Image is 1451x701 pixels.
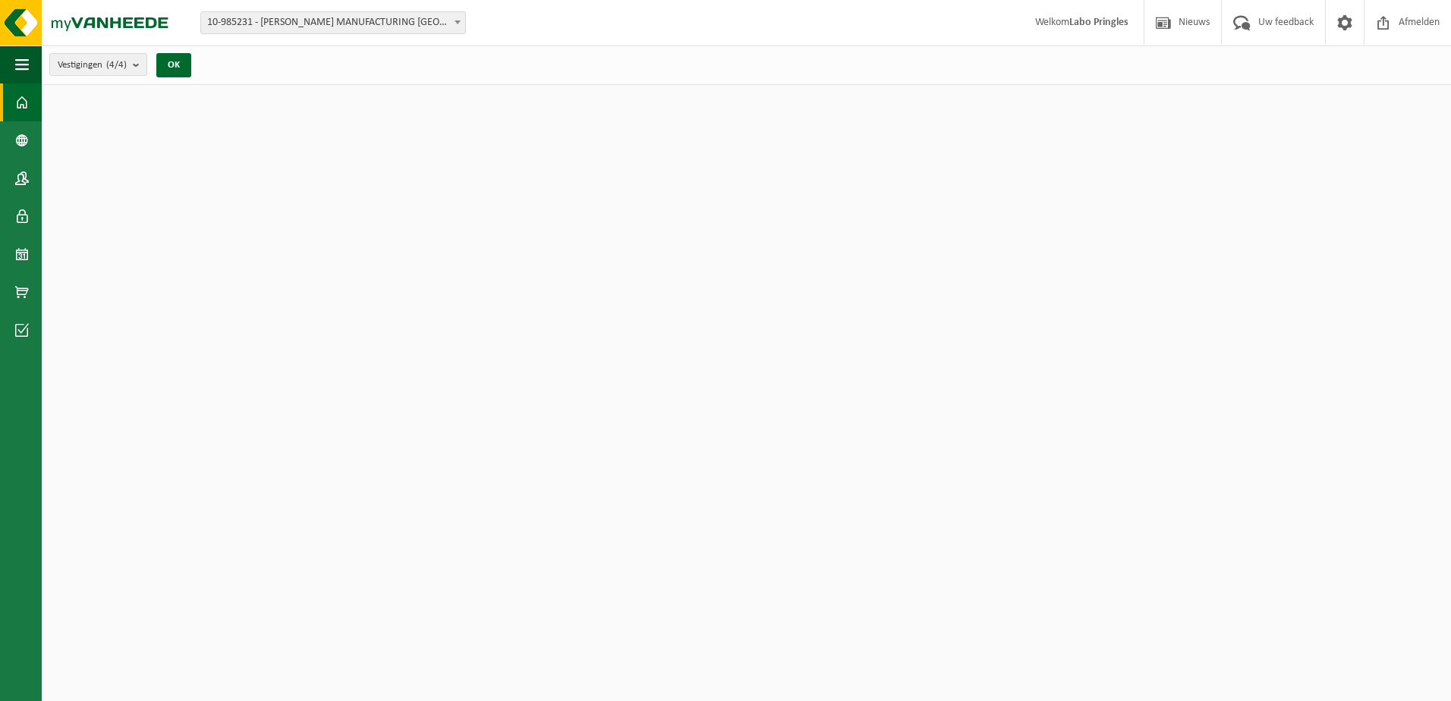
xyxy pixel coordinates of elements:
span: Vestigingen [58,54,127,77]
count: (4/4) [106,60,127,70]
span: 10-985231 - WIMBLE MANUFACTURING BELGIUM BV - MECHELEN [200,11,466,34]
strong: Labo Pringles [1069,17,1128,28]
button: Vestigingen(4/4) [49,53,147,76]
span: 10-985231 - WIMBLE MANUFACTURING BELGIUM BV - MECHELEN [201,12,465,33]
button: OK [156,53,191,77]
